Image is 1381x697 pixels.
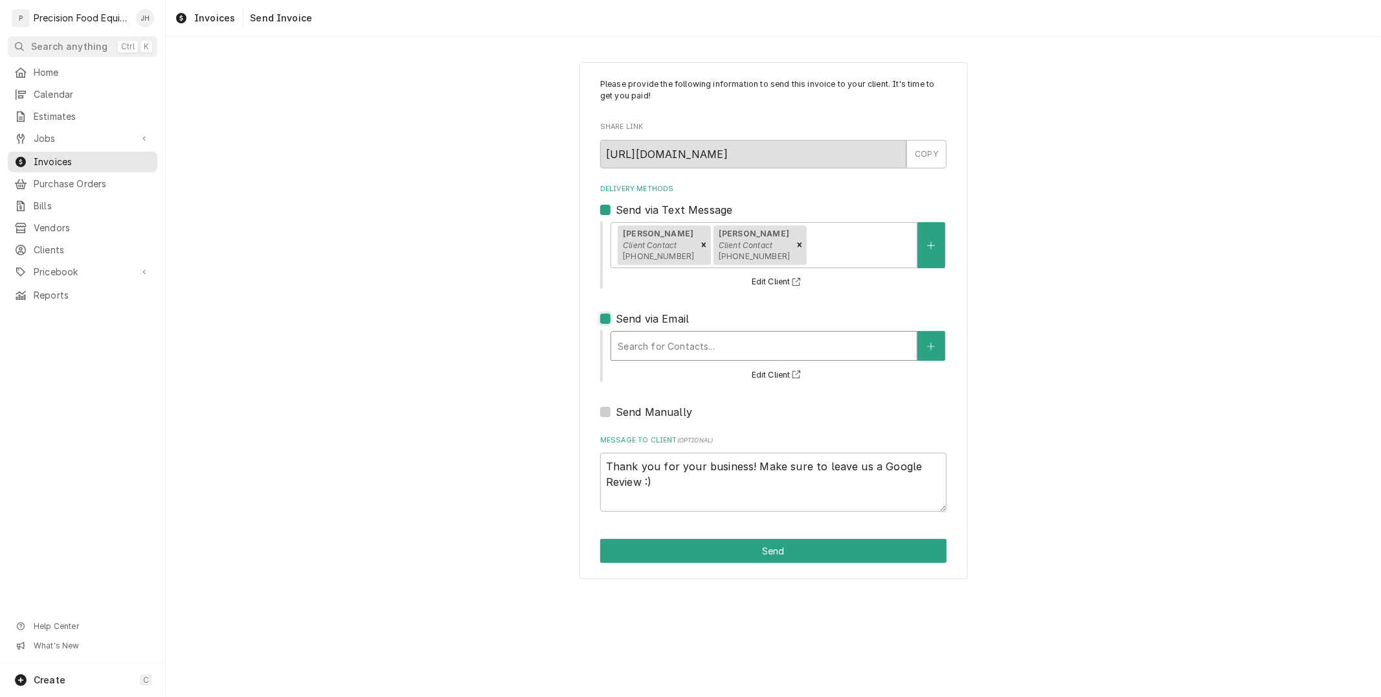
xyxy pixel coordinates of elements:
label: Share Link [600,122,947,132]
div: Button Group Row [600,539,947,563]
button: Edit Client [750,367,806,383]
div: P [12,9,30,27]
a: Reports [8,285,157,306]
svg: Create New Contact [927,241,935,250]
button: Create New Contact [917,222,945,268]
span: Pricebook [34,266,131,279]
a: Go to Jobs [8,128,157,149]
label: Delivery Methods [600,184,947,194]
span: Create [34,674,65,685]
span: Send Invoice [246,12,312,25]
span: Help Center [34,621,150,632]
span: Calendar [34,88,151,101]
div: Remove [object Object] [792,225,807,266]
a: Vendors [8,218,157,238]
span: Clients [34,244,151,257]
span: Reports [34,289,151,302]
div: Share Link [600,122,947,168]
div: Invoice Send Form [600,78,947,512]
span: Estimates [34,110,151,123]
a: Clients [8,240,157,260]
span: Purchase Orders [34,177,151,190]
div: Button Group [600,539,947,563]
span: Vendors [34,222,151,234]
div: Jason Hertel's Avatar [136,9,154,27]
button: Search anythingCtrlK [8,36,157,57]
button: Create New Contact [917,331,945,361]
a: Go to Help Center [8,617,157,635]
span: [PHONE_NUMBER] [623,251,694,261]
button: Send [600,539,947,563]
label: Send Manually [616,404,692,420]
label: Send via Text Message [616,202,732,218]
div: Invoice Send [579,62,968,580]
a: Purchase Orders [8,174,157,194]
span: [PHONE_NUMBER] [719,251,790,261]
a: Invoices [170,8,240,29]
label: Message to Client [600,435,947,446]
span: ( optional ) [677,437,713,444]
a: Bills [8,196,157,216]
a: Go to What's New [8,637,157,655]
div: Message to Client [600,435,947,512]
a: Calendar [8,84,157,105]
a: Home [8,62,157,83]
p: Please provide the following information to send this invoice to your client. It's time to get yo... [600,78,947,102]
strong: [PERSON_NAME] [623,229,693,238]
strong: [PERSON_NAME] [719,229,789,238]
span: Ctrl [121,41,135,52]
button: COPY [906,140,947,168]
label: Send via Email [616,311,689,326]
span: Jobs [34,132,131,145]
svg: Create New Contact [927,342,935,351]
em: Client Contact [719,240,772,250]
a: Go to Pricebook [8,262,157,282]
button: Edit Client [750,274,806,290]
textarea: Thank you for your business! Make sure to leave us a Google Review :) [600,453,947,511]
span: Search anything [31,40,107,53]
div: Precision Food Equipment LLC [34,12,129,25]
a: Invoices [8,152,157,172]
span: Bills [34,200,151,212]
div: JH [136,9,154,27]
span: C [143,675,149,685]
div: Delivery Methods [600,184,947,419]
a: Estimates [8,106,157,127]
span: Invoices [194,12,235,25]
span: Invoices [34,155,151,168]
em: Client Contact [623,240,677,250]
span: What's New [34,641,150,651]
span: Home [34,66,151,79]
div: Remove [object Object] [697,225,711,266]
span: K [144,41,149,52]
